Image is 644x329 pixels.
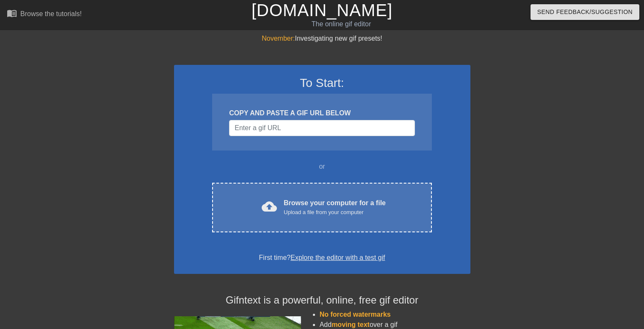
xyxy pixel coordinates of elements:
[290,254,385,261] a: Explore the editor with a test gif
[332,321,370,328] span: moving text
[320,311,391,318] span: No forced watermarks
[174,33,470,44] div: Investigating new gif presets!
[284,208,386,217] div: Upload a file from your computer
[219,19,464,29] div: The online gif editor
[252,1,392,20] a: [DOMAIN_NAME]
[174,294,470,307] h4: Gifntext is a powerful, online, free gif editor
[229,120,415,136] input: Username
[229,108,415,118] div: COPY AND PASTE A GIF URL BELOW
[531,4,639,20] button: Send Feedback/Suggestion
[284,198,386,217] div: Browse your computer for a file
[20,10,82,17] div: Browse the tutorials!
[196,162,448,172] div: or
[7,8,17,18] span: menu_book
[262,199,277,214] span: cloud_upload
[185,253,459,263] div: First time?
[537,7,633,17] span: Send Feedback/Suggestion
[7,8,82,21] a: Browse the tutorials!
[262,35,295,42] span: November:
[185,76,459,90] h3: To Start:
